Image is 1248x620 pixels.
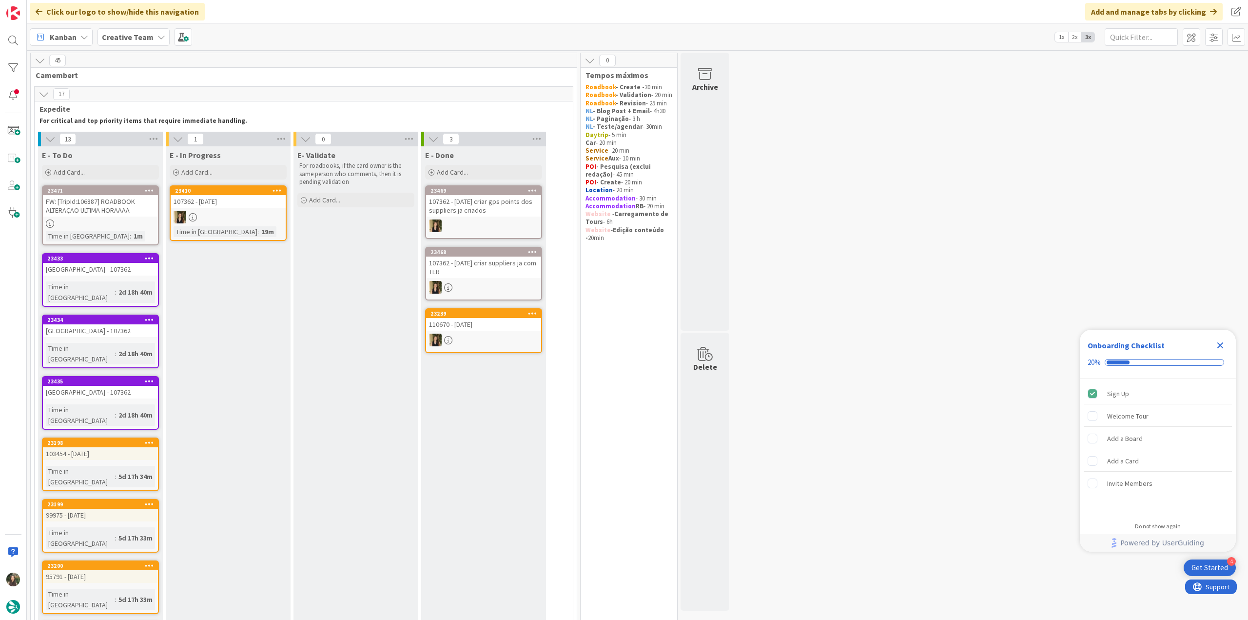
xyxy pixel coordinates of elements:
[585,202,672,210] p: - 20 min
[585,162,652,179] strong: - Pesquisa (exclui redação)
[1107,388,1129,400] div: Sign Up
[171,186,286,195] div: 23410
[425,185,542,239] a: 23469107362 - [DATE] criar gps points dos suppliers ja criadosSP
[1081,32,1094,42] span: 3x
[42,560,159,614] a: 2320095791 - [DATE]Time in [GEOGRAPHIC_DATA]:5d 17h 33m
[426,186,541,195] div: 23469
[43,386,158,399] div: [GEOGRAPHIC_DATA] - 107362
[426,195,541,217] div: 107362 - [DATE] criar gps points dos suppliers ja criados
[39,104,561,114] span: Expedite
[585,146,608,155] strong: Service
[608,154,619,162] strong: Aux
[315,133,331,145] span: 0
[171,186,286,208] div: 23410107362 - [DATE]
[6,6,20,20] img: Visit kanbanzone.com
[425,247,542,300] a: 23468107362 - [DATE] criar suppliers ja com TERSP
[1107,478,1152,489] div: Invite Members
[585,210,670,226] strong: Carregamento de Tours
[43,377,158,386] div: 23435
[1084,450,1232,472] div: Add a Card is incomplete.
[430,310,541,317] div: 23239
[174,211,186,223] img: SP
[42,185,159,245] a: 23471FW: [TripId:106887] ROADBOOK ALTERAÇAO ULTIMA HORAAAATime in [GEOGRAPHIC_DATA]:1m
[1084,473,1232,494] div: Invite Members is incomplete.
[585,226,665,242] strong: Edição conteúdo -
[42,438,159,491] a: 23198103454 - [DATE]Time in [GEOGRAPHIC_DATA]:5d 17h 34m
[43,377,158,399] div: 23435[GEOGRAPHIC_DATA] - 107362
[46,231,130,241] div: Time in [GEOGRAPHIC_DATA]
[46,527,115,549] div: Time in [GEOGRAPHIC_DATA]
[59,133,76,145] span: 13
[585,107,593,115] strong: NL
[47,501,158,508] div: 23199
[585,115,593,123] strong: NL
[43,324,158,337] div: [GEOGRAPHIC_DATA] - 107362
[426,220,541,232] div: SP
[1184,560,1236,576] div: Open Get Started checklist, remaining modules: 4
[115,410,116,420] span: :
[6,573,20,586] img: IG
[115,287,116,298] span: :
[1107,433,1143,444] div: Add a Board
[585,139,596,147] strong: Car
[596,178,621,186] strong: - Create
[47,562,158,569] div: 23200
[43,316,158,337] div: 23434[GEOGRAPHIC_DATA] - 107362
[636,202,643,210] strong: RB
[593,122,643,131] strong: - Teste/agendar
[1107,455,1139,467] div: Add a Card
[1085,534,1231,552] a: Powered by UserGuiding
[585,83,616,91] strong: Roadbook
[585,107,672,115] p: - 4h30
[1191,563,1228,573] div: Get Started
[426,309,541,331] div: 23239110670 - [DATE]
[30,3,205,20] div: Click our logo to show/hide this navigation
[47,317,158,323] div: 23434
[1080,534,1236,552] div: Footer
[585,154,608,162] strong: Service
[585,131,672,139] p: - 5 min
[1084,405,1232,427] div: Welcome Tour is incomplete.
[43,186,158,195] div: 23471
[426,281,541,294] div: SP
[299,162,412,186] p: For roadbooks, if the card owner is the same person who comments, then it is pending validation
[43,509,158,521] div: 99975 - [DATE]
[46,281,115,303] div: Time in [GEOGRAPHIC_DATA]
[309,196,340,204] span: Add Card...
[42,150,73,160] span: E - To Do
[174,226,257,237] div: Time in [GEOGRAPHIC_DATA]
[116,533,155,543] div: 5d 17h 33m
[426,257,541,278] div: 107362 - [DATE] criar suppliers ja com TER
[1107,410,1149,422] div: Welcome Tour
[616,83,644,91] strong: - Create -
[585,99,616,107] strong: Roadbook
[1084,383,1232,404] div: Sign Up is complete.
[1085,3,1223,20] div: Add and manage tabs by clicking
[1055,32,1068,42] span: 1x
[46,466,115,487] div: Time in [GEOGRAPHIC_DATA]
[50,31,77,43] span: Kanban
[43,447,158,460] div: 103454 - [DATE]
[426,309,541,318] div: 23239
[1088,358,1228,367] div: Checklist progress: 20%
[585,179,672,186] p: - 20 min
[585,91,616,99] strong: Roadbook
[585,210,672,226] p: - - 6h
[443,133,459,145] span: 3
[429,220,442,232] img: SP
[257,226,259,237] span: :
[42,253,159,307] a: 23433[GEOGRAPHIC_DATA] - 107362Time in [GEOGRAPHIC_DATA]:2d 18h 40m
[43,316,158,324] div: 23434
[585,70,665,80] span: Tempos máximos
[585,186,613,194] strong: Location
[425,308,542,353] a: 23239110670 - [DATE]SP
[43,561,158,570] div: 23200
[426,248,541,257] div: 23468
[43,570,158,583] div: 95791 - [DATE]
[115,533,116,543] span: :
[116,348,155,359] div: 2d 18h 40m
[187,133,204,145] span: 1
[42,315,159,368] a: 23434[GEOGRAPHIC_DATA] - 107362Time in [GEOGRAPHIC_DATA]:2d 18h 40m
[585,226,611,234] strong: Website
[1068,32,1081,42] span: 2x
